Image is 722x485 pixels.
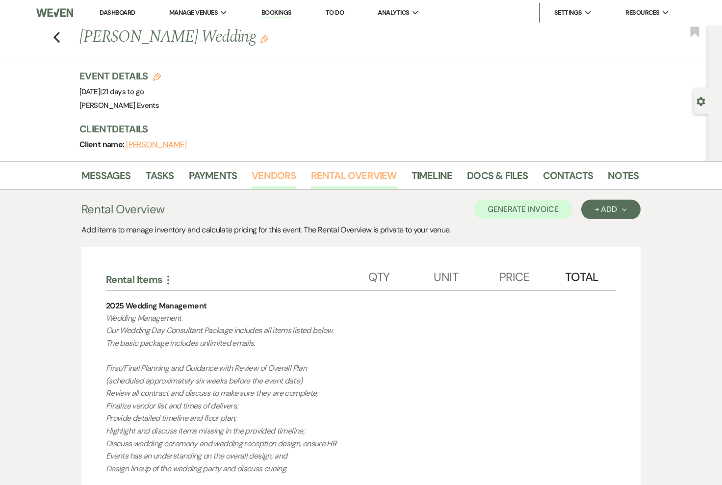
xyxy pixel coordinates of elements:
span: Analytics [378,8,409,18]
span: [DATE] [79,87,144,97]
a: Notes [608,168,639,189]
a: Rental Overview [311,168,397,189]
span: [PERSON_NAME] Events [79,101,159,110]
button: Edit [260,34,268,43]
div: 2025 Wedding Management [106,300,206,312]
a: To Do [326,8,344,17]
h3: Rental Overview [81,201,164,218]
a: Tasks [146,168,174,189]
a: Messages [81,168,131,189]
button: Generate Invoice [474,200,572,219]
a: Vendors [252,168,296,189]
h3: Client Details [79,122,629,136]
div: Add items to manage inventory and calculate pricing for this event. The Rental Overview is privat... [81,224,641,236]
button: [PERSON_NAME] [126,141,187,149]
a: Dashboard [100,8,135,17]
span: Resources [625,8,659,18]
button: Open lead details [696,96,705,105]
span: 21 days to go [102,87,144,97]
a: Bookings [261,8,292,18]
div: Qty [368,260,434,290]
div: Unit [434,260,499,290]
a: Timeline [412,168,453,189]
a: Payments [189,168,237,189]
a: Docs & Files [467,168,528,189]
span: Client name: [79,139,126,150]
button: + Add [581,200,641,219]
div: Price [499,260,565,290]
div: Rental Items [106,273,368,286]
div: + Add [595,205,627,213]
h3: Event Details [79,69,161,83]
span: Settings [554,8,582,18]
span: Manage Venues [169,8,218,18]
span: | [100,87,144,97]
div: Total [565,260,604,290]
img: Weven Logo [36,2,73,23]
a: Contacts [543,168,593,189]
h1: [PERSON_NAME] Wedding [79,26,519,49]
